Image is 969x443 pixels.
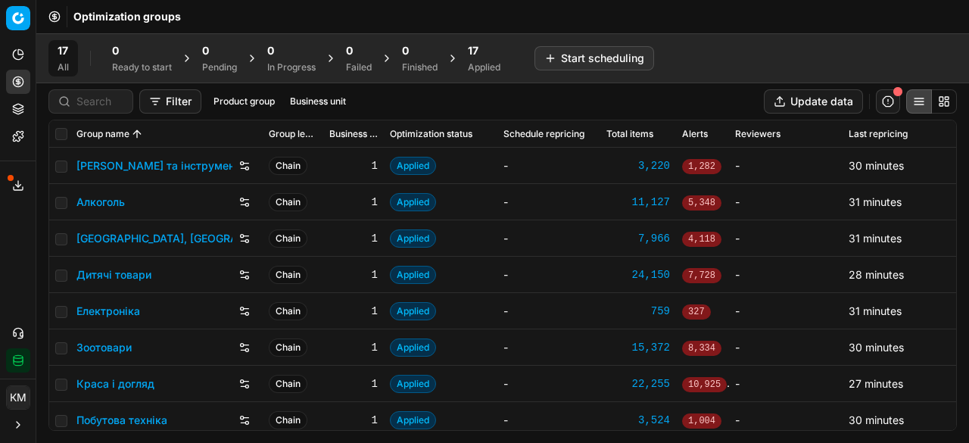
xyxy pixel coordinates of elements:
[269,338,307,357] span: Chain
[329,340,378,355] div: 1
[73,9,181,24] span: Optimization groups
[329,231,378,246] div: 1
[729,148,843,184] td: -
[682,377,727,392] span: 10,925
[269,128,317,140] span: Group level
[7,386,30,409] span: КM
[682,268,721,283] span: 7,728
[76,128,129,140] span: Group name
[390,266,436,284] span: Applied
[76,195,125,210] a: Алкоголь
[390,128,472,140] span: Optimization status
[606,195,670,210] a: 11,127
[849,341,904,354] span: 30 minutes
[267,43,274,58] span: 0
[329,128,378,140] span: Business unit
[729,184,843,220] td: -
[112,61,172,73] div: Ready to start
[76,231,232,246] a: [GEOGRAPHIC_DATA], [GEOGRAPHIC_DATA] і город
[468,61,500,73] div: Applied
[112,43,119,58] span: 0
[76,340,132,355] a: Зоотовари
[682,341,721,356] span: 8,334
[390,338,436,357] span: Applied
[329,158,378,173] div: 1
[269,302,307,320] span: Chain
[606,158,670,173] a: 3,220
[534,46,654,70] button: Start scheduling
[269,266,307,284] span: Chain
[849,128,908,140] span: Last repricing
[729,366,843,402] td: -
[390,229,436,248] span: Applied
[76,158,232,173] a: [PERSON_NAME] та інструменти
[76,304,140,319] a: Електроніка
[497,257,600,293] td: -
[390,193,436,211] span: Applied
[497,220,600,257] td: -
[735,128,780,140] span: Reviewers
[729,220,843,257] td: -
[497,184,600,220] td: -
[729,293,843,329] td: -
[849,159,904,172] span: 30 minutes
[329,267,378,282] div: 1
[606,128,653,140] span: Total items
[139,89,201,114] button: Filter
[606,340,670,355] a: 15,372
[269,375,307,393] span: Chain
[849,232,902,245] span: 31 minutes
[606,376,670,392] a: 22,255
[269,411,307,429] span: Chain
[682,304,711,320] span: 327
[606,231,670,246] a: 7,966
[390,375,436,393] span: Applied
[202,61,237,73] div: Pending
[497,366,600,402] td: -
[390,411,436,429] span: Applied
[682,232,721,247] span: 4,118
[497,148,600,184] td: -
[73,9,181,24] nav: breadcrumb
[346,43,353,58] span: 0
[606,413,670,428] a: 3,524
[682,159,721,174] span: 1,282
[606,304,670,319] a: 759
[329,376,378,392] div: 1
[729,402,843,438] td: -
[390,157,436,175] span: Applied
[402,61,438,73] div: Finished
[503,128,584,140] span: Schedule repricing
[468,43,478,58] span: 17
[497,293,600,329] td: -
[76,267,151,282] a: Дитячі товари
[329,195,378,210] div: 1
[346,61,372,73] div: Failed
[58,43,68,58] span: 17
[284,92,352,111] button: Business unit
[682,413,721,429] span: 1,004
[58,61,69,73] div: All
[390,302,436,320] span: Applied
[402,43,409,58] span: 0
[6,385,30,410] button: КM
[682,128,708,140] span: Alerts
[606,267,670,282] a: 24,150
[329,304,378,319] div: 1
[76,413,167,428] a: Побутова техніка
[269,157,307,175] span: Chain
[849,413,904,426] span: 30 minutes
[729,257,843,293] td: -
[329,413,378,428] div: 1
[269,229,307,248] span: Chain
[267,61,316,73] div: In Progress
[764,89,863,114] button: Update data
[202,43,209,58] span: 0
[849,304,902,317] span: 31 minutes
